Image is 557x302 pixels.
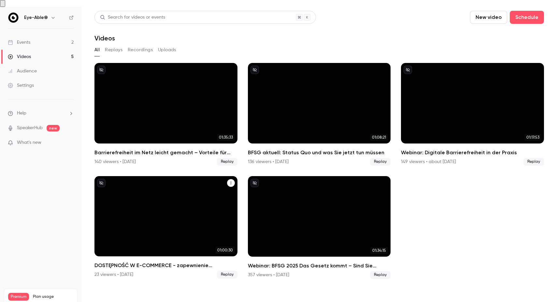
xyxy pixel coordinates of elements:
[217,158,237,166] span: Replay
[100,14,165,21] div: Search for videos or events
[250,66,259,74] button: unpublished
[8,82,34,89] div: Settings
[94,159,136,165] div: 140 viewers • [DATE]
[94,34,115,42] h1: Videos
[94,271,133,278] div: 23 viewers • [DATE]
[94,262,237,269] h2: DOSTĘPNOŚĆ W E-COMMERCE - zapewnienie dostępności w przestrzeni cyfrowej
[248,272,289,278] div: 357 viewers • [DATE]
[8,39,30,46] div: Events
[248,159,289,165] div: 136 viewers • [DATE]
[97,179,106,187] button: unpublished
[370,271,391,279] span: Replay
[47,125,60,131] span: new
[8,12,19,23] img: Eye-Able®
[401,63,544,166] a: 01:17:53Webinar: Digitale Barrierefreiheit in der Praxis149 viewers • about [DATE]Replay
[217,271,237,279] span: Replay
[248,63,391,166] li: BFSG aktuell: Status Quo und was Sie jetzt tun müssen
[217,134,235,141] span: 01:35:33
[510,11,544,24] button: Schedule
[33,294,73,299] span: Plan usage
[401,63,544,166] li: Webinar: Digitale Barrierefreiheit in der Praxis
[248,176,391,279] a: 01:34:15Webinar: BFSG 2025 Das Gesetz kommt – Sind Sie bereit?357 viewers • [DATE]Replay
[8,68,37,74] div: Audience
[215,247,235,254] span: 01:00:30
[401,149,544,157] h2: Webinar: Digitale Barrierefreiheit in der Praxis
[8,110,74,117] li: help-dropdown-opener
[250,179,259,187] button: unpublished
[94,63,237,166] li: Barrierefreiheit im Netz leicht gemacht – Vorteile für Non-Profits
[94,149,237,157] h2: Barrierefreiheit im Netz leicht gemacht – Vorteile für Non-Profits
[248,262,391,270] h2: Webinar: BFSG 2025 Das Gesetz kommt – Sind Sie bereit?
[248,149,391,157] h2: BFSG aktuell: Status Quo und was Sie jetzt tun müssen
[94,63,237,166] a: 01:35:33Barrierefreiheit im Netz leicht gemacht – Vorteile für Non-Profits140 viewers • [DATE]Replay
[66,140,74,146] iframe: Noticeable Trigger
[8,293,29,301] span: Premium
[524,134,541,141] span: 01:17:53
[128,45,153,55] button: Recordings
[370,134,388,141] span: 01:08:21
[24,14,48,21] h6: Eye-Able®
[158,45,176,55] button: Uploads
[105,45,122,55] button: Replays
[523,158,544,166] span: Replay
[370,158,391,166] span: Replay
[248,176,391,279] li: Webinar: BFSG 2025 Das Gesetz kommt – Sind Sie bereit?
[17,110,26,117] span: Help
[94,63,544,279] ul: Videos
[401,159,456,165] div: 149 viewers • about [DATE]
[94,45,100,55] button: All
[370,247,388,254] span: 01:34:15
[94,176,237,279] li: DOSTĘPNOŚĆ W E-COMMERCE - zapewnienie dostępności w przestrzeni cyfrowej
[8,53,31,60] div: Videos
[97,66,106,74] button: unpublished
[470,11,507,24] button: New video
[17,125,43,131] a: SpeakerHub
[404,66,412,74] button: unpublished
[94,176,237,279] a: 01:00:30DOSTĘPNOŚĆ W E-COMMERCE - zapewnienie dostępności w przestrzeni cyfrowej23 viewers • [DAT...
[17,139,41,146] span: What's new
[248,63,391,166] a: 01:08:21BFSG aktuell: Status Quo und was Sie jetzt tun müssen136 viewers • [DATE]Replay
